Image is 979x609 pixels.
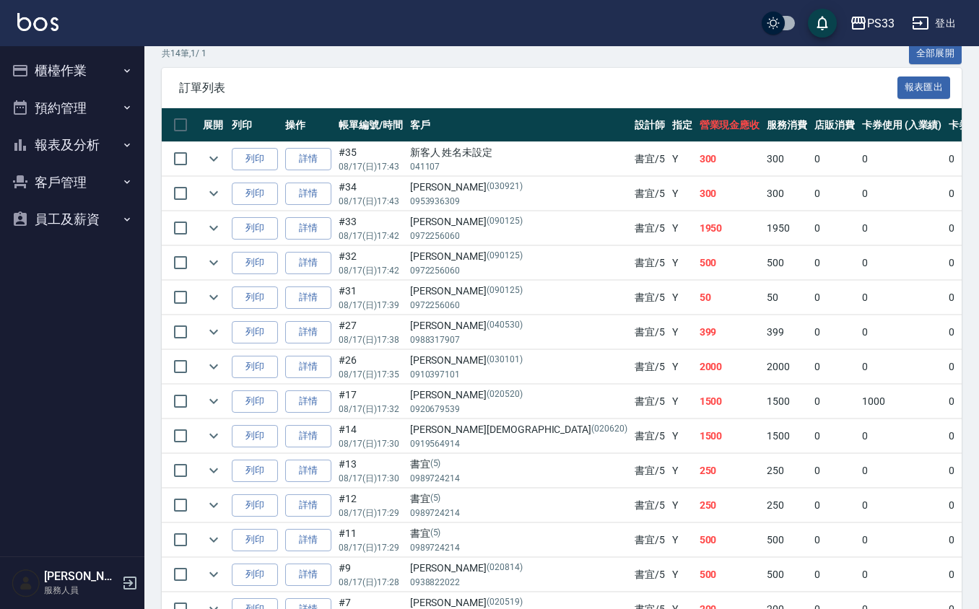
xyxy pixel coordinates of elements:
[858,454,946,488] td: 0
[487,353,523,368] p: (030101)
[179,81,897,95] span: 訂單列表
[410,318,627,333] div: [PERSON_NAME]
[410,145,627,160] div: 新客人 姓名未設定
[858,385,946,419] td: 1000
[232,460,278,482] button: 列印
[410,368,627,381] p: 0910397101
[763,454,811,488] td: 250
[203,252,225,273] button: expand row
[669,108,696,142] th: 指定
[410,229,627,242] p: 0972256060
[410,387,627,403] div: [PERSON_NAME]
[335,281,406,315] td: #31
[232,494,278,517] button: 列印
[631,523,669,557] td: 書宜 /5
[763,142,811,176] td: 300
[410,457,627,472] div: 書宜
[631,142,669,176] td: 書宜 /5
[335,177,406,211] td: #34
[811,177,858,211] td: 0
[410,299,627,312] p: 0972256060
[339,264,403,277] p: 08/17 (日) 17:42
[631,385,669,419] td: 書宜 /5
[410,160,627,173] p: 041107
[335,315,406,349] td: #27
[808,9,837,38] button: save
[763,350,811,384] td: 2000
[631,350,669,384] td: 書宜 /5
[6,164,139,201] button: 客戶管理
[199,108,228,142] th: 展開
[631,419,669,453] td: 書宜 /5
[162,47,206,60] p: 共 14 筆, 1 / 1
[232,321,278,343] button: 列印
[232,252,278,274] button: 列印
[335,211,406,245] td: #33
[232,286,278,309] button: 列印
[335,108,406,142] th: 帳單編號/時間
[763,281,811,315] td: 50
[487,318,523,333] p: (040530)
[285,529,331,551] a: 詳情
[410,403,627,416] p: 0920679539
[858,558,946,592] td: 0
[44,569,118,584] h5: [PERSON_NAME]
[763,177,811,211] td: 300
[339,299,403,312] p: 08/17 (日) 17:39
[410,541,627,554] p: 0989724214
[696,211,764,245] td: 1950
[631,454,669,488] td: 書宜 /5
[285,321,331,343] a: 詳情
[811,281,858,315] td: 0
[631,108,669,142] th: 設計師
[763,488,811,522] td: 250
[339,541,403,554] p: 08/17 (日) 17:29
[669,177,696,211] td: Y
[17,13,58,31] img: Logo
[631,558,669,592] td: 書宜 /5
[696,488,764,522] td: 250
[696,523,764,557] td: 500
[335,454,406,488] td: #13
[410,491,627,507] div: 書宜
[811,142,858,176] td: 0
[811,385,858,419] td: 0
[339,195,403,208] p: 08/17 (日) 17:43
[669,281,696,315] td: Y
[232,390,278,413] button: 列印
[858,523,946,557] td: 0
[285,460,331,482] a: 詳情
[410,214,627,229] div: [PERSON_NAME]
[339,229,403,242] p: 08/17 (日) 17:42
[811,454,858,488] td: 0
[410,264,627,277] p: 0972256060
[669,315,696,349] td: Y
[339,333,403,346] p: 08/17 (日) 17:38
[763,246,811,280] td: 500
[6,52,139,89] button: 櫃檯作業
[335,385,406,419] td: #17
[285,494,331,517] a: 詳情
[858,108,946,142] th: 卡券使用 (入業績)
[203,148,225,170] button: expand row
[335,142,406,176] td: #35
[335,350,406,384] td: #26
[232,529,278,551] button: 列印
[487,561,523,576] p: (020814)
[763,108,811,142] th: 服務消費
[203,529,225,551] button: expand row
[811,108,858,142] th: 店販消費
[285,425,331,447] a: 詳情
[410,561,627,576] div: [PERSON_NAME]
[631,177,669,211] td: 書宜 /5
[203,217,225,239] button: expand row
[631,246,669,280] td: 書宜 /5
[285,183,331,205] a: 詳情
[410,576,627,589] p: 0938822022
[669,454,696,488] td: Y
[335,419,406,453] td: #14
[487,284,523,299] p: (090125)
[232,564,278,586] button: 列印
[203,286,225,308] button: expand row
[811,558,858,592] td: 0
